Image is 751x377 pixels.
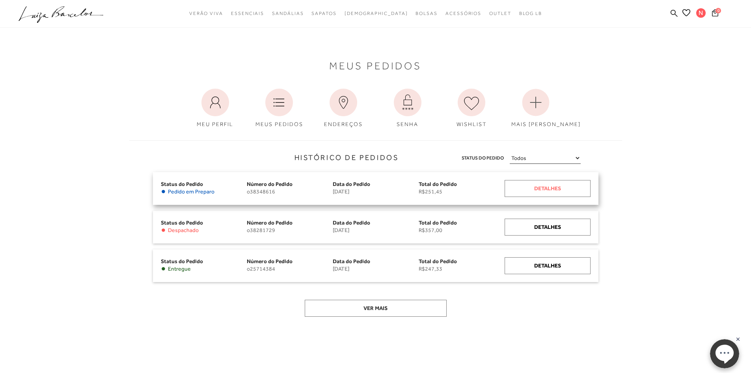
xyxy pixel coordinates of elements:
span: o38348616 [247,188,333,195]
span: [DATE] [333,188,419,195]
span: Acessórios [445,11,481,16]
a: ENDEREÇOS [313,85,374,132]
span: Meus Pedidos [329,62,422,70]
span: ENDEREÇOS [324,121,363,127]
span: Entregue [168,266,191,272]
span: • [161,266,166,272]
button: Ver mais [305,300,447,317]
span: Status do Pedido [161,258,203,264]
span: Total do Pedido [419,258,457,264]
span: R$357,00 [419,227,505,234]
span: Número do Pedido [247,219,293,226]
a: noSubCategoriesText [231,6,264,21]
a: noSubCategoriesText [416,6,438,21]
span: Data do Pedido [333,181,370,187]
span: MEUS PEDIDOS [255,121,303,127]
span: Status do Pedido [161,181,203,187]
a: noSubCategoriesText [311,6,336,21]
a: noSubCategoriesText [345,6,408,21]
a: SENHA [377,85,438,132]
span: [DATE] [333,266,419,272]
span: MEU PERFIL [197,121,233,127]
span: Bolsas [416,11,438,16]
span: • [161,188,166,195]
span: Sandálias [272,11,304,16]
span: [DATE] [333,227,419,234]
span: SENHA [397,121,418,127]
a: BLOG LB [519,6,542,21]
span: BLOG LB [519,11,542,16]
button: N [693,8,710,20]
span: Data do Pedido [333,219,370,226]
span: Número do Pedido [247,258,293,264]
span: o38281729 [247,227,333,234]
span: Pedido em Preparo [168,188,214,195]
span: Status do Pedido [462,154,504,162]
span: Número do Pedido [247,181,293,187]
button: 0 [710,9,721,19]
span: Total do Pedido [419,219,457,226]
span: R$247,33 [419,266,505,272]
a: Detalhes [505,180,591,197]
h3: Histórico de Pedidos [135,152,399,163]
span: • [161,227,166,234]
span: Essenciais [231,11,264,16]
span: Total do Pedido [419,181,457,187]
a: WISHLIST [441,85,502,132]
a: MEUS PEDIDOS [249,85,309,132]
span: MAIS [PERSON_NAME] [511,121,581,127]
span: [DEMOGRAPHIC_DATA] [345,11,408,16]
span: N [696,8,706,18]
span: 0 [716,8,721,13]
a: Detalhes [505,257,591,274]
span: Outlet [489,11,511,16]
a: Detalhes [505,219,591,236]
span: WISHLIST [457,121,487,127]
a: noSubCategoriesText [489,6,511,21]
span: Despachado [168,227,199,234]
span: Data do Pedido [333,258,370,264]
span: Status do Pedido [161,219,203,226]
span: o25714384 [247,266,333,272]
a: noSubCategoriesText [445,6,481,21]
span: Verão Viva [189,11,223,16]
a: noSubCategoriesText [272,6,304,21]
a: noSubCategoriesText [189,6,223,21]
a: MEU PERFIL [185,85,246,132]
a: MAIS [PERSON_NAME] [505,85,566,132]
span: Sapatos [311,11,336,16]
span: R$251,45 [419,188,505,195]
